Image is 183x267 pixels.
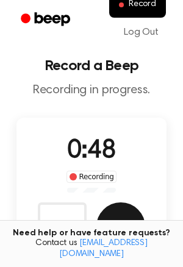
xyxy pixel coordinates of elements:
[10,83,173,98] p: Recording in progress.
[10,59,173,73] h1: Record a Beep
[59,239,148,258] a: [EMAIL_ADDRESS][DOMAIN_NAME]
[112,18,171,47] a: Log Out
[7,238,176,260] span: Contact us
[12,8,81,32] a: Beep
[38,202,87,251] button: Delete Audio Record
[96,202,145,251] button: Save Audio Record
[66,171,117,183] div: Recording
[67,138,116,164] span: 0:48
